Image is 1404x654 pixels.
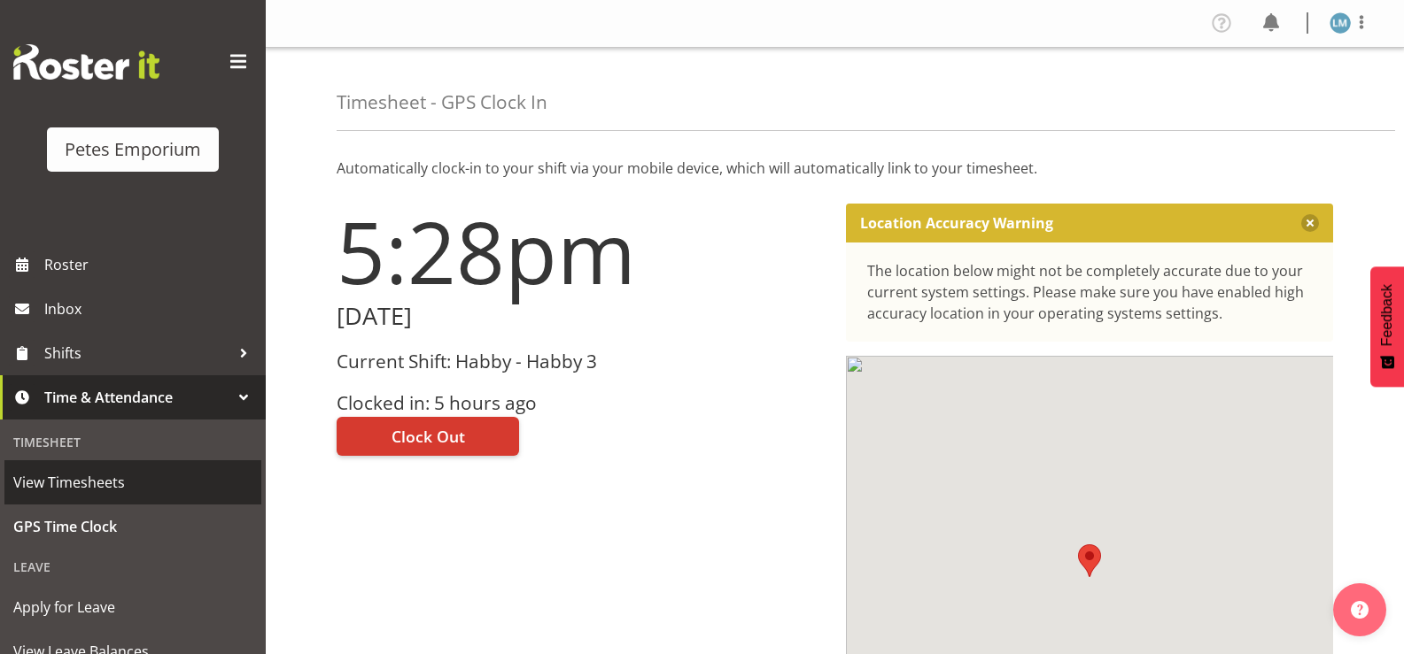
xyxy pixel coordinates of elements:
[1351,601,1369,619] img: help-xxl-2.png
[44,384,230,411] span: Time & Attendance
[13,44,159,80] img: Rosterit website logo
[13,469,252,496] span: View Timesheets
[4,504,261,549] a: GPS Time Clock
[44,340,230,366] span: Shifts
[392,425,465,448] span: Clock Out
[1370,266,1404,387] button: Feedback - Show survey
[4,460,261,504] a: View Timesheets
[337,303,825,330] h2: [DATE]
[4,549,261,585] div: Leave
[337,393,825,413] h3: Clocked in: 5 hours ago
[1301,214,1319,232] button: Close message
[65,136,201,163] div: Petes Emporium
[337,417,519,456] button: Clock Out
[13,594,252,620] span: Apply for Leave
[337,158,1333,179] p: Automatically clock-in to your shift via your mobile device, which will automatically link to you...
[4,585,261,629] a: Apply for Leave
[337,92,547,112] h4: Timesheet - GPS Clock In
[867,260,1313,324] div: The location below might not be completely accurate due to your current system settings. Please m...
[1379,284,1395,346] span: Feedback
[1330,12,1351,34] img: lianne-morete5410.jpg
[4,424,261,460] div: Timesheet
[860,214,1053,232] p: Location Accuracy Warning
[44,296,257,322] span: Inbox
[337,204,825,299] h1: 5:28pm
[13,513,252,540] span: GPS Time Clock
[44,251,257,278] span: Roster
[337,351,825,372] h3: Current Shift: Habby - Habby 3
